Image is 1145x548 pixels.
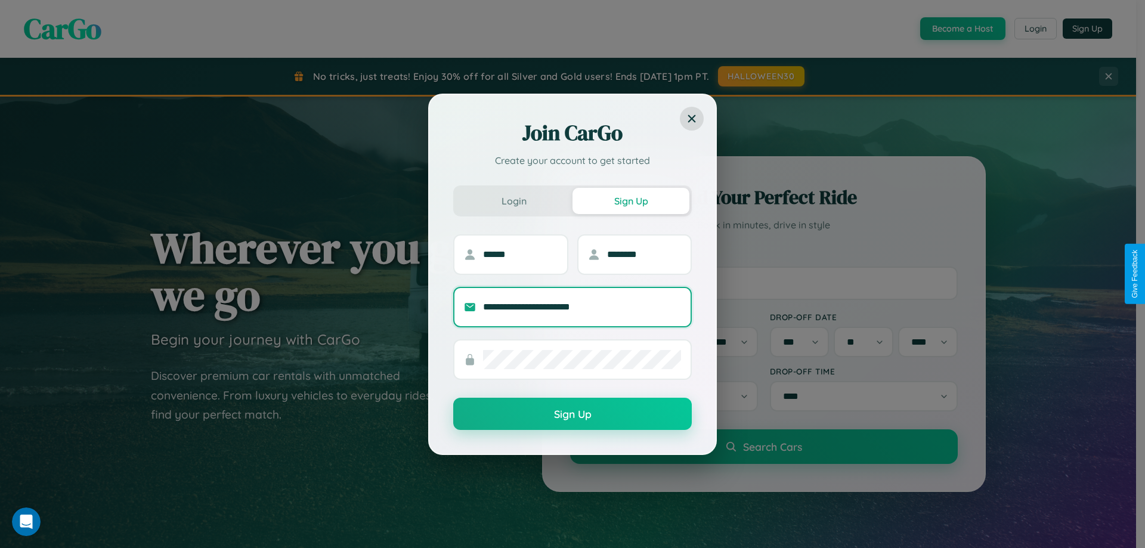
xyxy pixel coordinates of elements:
button: Sign Up [572,188,689,214]
p: Create your account to get started [453,153,692,168]
iframe: Intercom live chat [12,507,41,536]
div: Give Feedback [1131,250,1139,298]
button: Sign Up [453,398,692,430]
button: Login [456,188,572,214]
h2: Join CarGo [453,119,692,147]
